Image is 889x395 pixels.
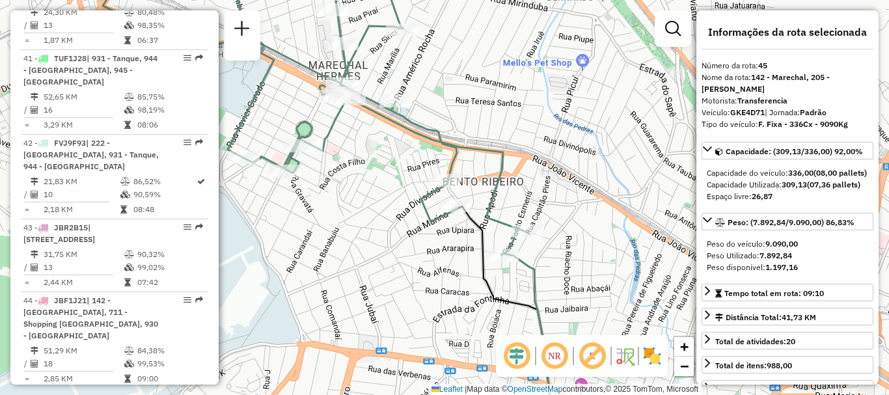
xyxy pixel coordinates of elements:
[702,332,873,349] a: Total de atividades:20
[814,168,867,178] strong: (08,00 pallets)
[137,248,202,261] td: 90,32%
[765,107,827,117] span: | Jornada:
[577,340,608,372] span: Exibir rótulo
[120,178,130,185] i: % de utilização do peso
[124,21,134,29] i: % de utilização da cubagem
[759,251,792,260] strong: 7.892,84
[702,162,873,208] div: Capacidade: (309,13/336,00) 92,00%
[702,308,873,325] a: Distância Total:41,73 KM
[31,251,38,258] i: Distância Total
[195,139,203,146] em: Rota exportada
[807,180,860,189] strong: (07,36 pallets)
[702,142,873,159] a: Capacidade: (309,13/336,00) 92,00%
[43,357,124,370] td: 18
[702,26,873,38] h4: Informações da rota selecionada
[120,206,127,213] i: Tempo total em rota
[23,261,30,274] td: /
[197,178,205,185] i: Rota otimizada
[184,296,191,304] em: Opções
[54,223,88,232] span: JBR2B15
[43,261,124,274] td: 13
[702,213,873,230] a: Peso: (7.892,84/9.090,00) 86,83%
[702,107,873,118] div: Veículo:
[43,248,124,261] td: 31,75 KM
[137,90,202,103] td: 85,75%
[707,262,868,273] div: Peso disponível:
[707,167,868,179] div: Capacidade do veículo:
[124,251,134,258] i: % de utilização do peso
[23,103,30,116] td: /
[137,103,202,116] td: 98,19%
[23,53,157,87] span: 41 -
[124,279,131,286] i: Tempo total em rota
[184,139,191,146] em: Opções
[31,93,38,101] i: Distância Total
[133,203,196,216] td: 08:48
[137,6,202,19] td: 80,48%
[43,203,120,216] td: 2,18 KM
[702,356,873,374] a: Total de itens:988,00
[124,121,131,129] i: Tempo total em rota
[674,357,694,376] a: Zoom out
[23,372,30,385] td: =
[786,336,795,346] strong: 20
[23,276,30,289] td: =
[43,34,124,47] td: 1,87 KM
[765,262,798,272] strong: 1.197,16
[767,361,792,370] strong: 988,00
[31,21,38,29] i: Total de Atividades
[23,34,30,47] td: =
[133,188,196,201] td: 90,59%
[124,93,134,101] i: % de utilização do peso
[715,360,792,372] div: Total de itens:
[614,346,635,366] img: Fluxo de ruas
[715,336,795,346] span: Total de atividades:
[23,53,157,87] span: | 931 - Tanque, 944 - [GEOGRAPHIC_DATA], 945 - [GEOGRAPHIC_DATA]
[43,6,124,19] td: 24,30 KM
[642,346,663,366] img: Exibir/Ocultar setores
[124,264,134,271] i: % de utilização da cubagem
[707,239,798,249] span: Peso do veículo:
[23,203,30,216] td: =
[23,188,30,201] td: /
[137,19,202,32] td: 98,35%
[31,106,38,114] i: Total de Atividades
[31,347,38,355] i: Distância Total
[765,239,798,249] strong: 9.090,00
[54,295,87,305] span: JBF1J21
[31,8,38,16] i: Distância Total
[782,312,816,322] span: 41,73 KM
[724,288,824,298] span: Tempo total em rota: 09:10
[43,103,124,116] td: 16
[137,372,202,385] td: 09:00
[702,95,873,107] div: Motorista:
[124,347,134,355] i: % de utilização do peso
[229,16,255,45] a: Nova sessão e pesquisa
[707,179,868,191] div: Capacidade Utilizada:
[707,250,868,262] div: Peso Utilizado:
[800,107,827,117] strong: Padrão
[702,72,873,95] div: Nome da rota:
[660,16,686,42] a: Exibir filtros
[31,178,38,185] i: Distância Total
[137,261,202,274] td: 99,02%
[702,233,873,279] div: Peso: (7.892,84/9.090,00) 86,83%
[465,385,467,394] span: |
[23,138,159,171] span: 42 -
[43,188,120,201] td: 10
[702,284,873,301] a: Tempo total em rota: 09:10
[23,138,159,171] span: | 222 - [GEOGRAPHIC_DATA], 931 - Tanque, 944 - [GEOGRAPHIC_DATA]
[31,360,38,368] i: Total de Atividades
[737,96,787,105] strong: Transferencia
[782,180,807,189] strong: 309,13
[726,146,863,156] span: Capacidade: (309,13/336,00) 92,00%
[54,53,87,63] span: TUF1J28
[124,360,134,368] i: % de utilização da cubagem
[23,357,30,370] td: /
[31,191,38,198] i: Total de Atividades
[43,344,124,357] td: 51,29 KM
[137,34,202,47] td: 06:37
[707,191,868,202] div: Espaço livre:
[428,384,702,395] div: Map data © contributors,© 2025 TomTom, Microsoft
[431,385,463,394] a: Leaflet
